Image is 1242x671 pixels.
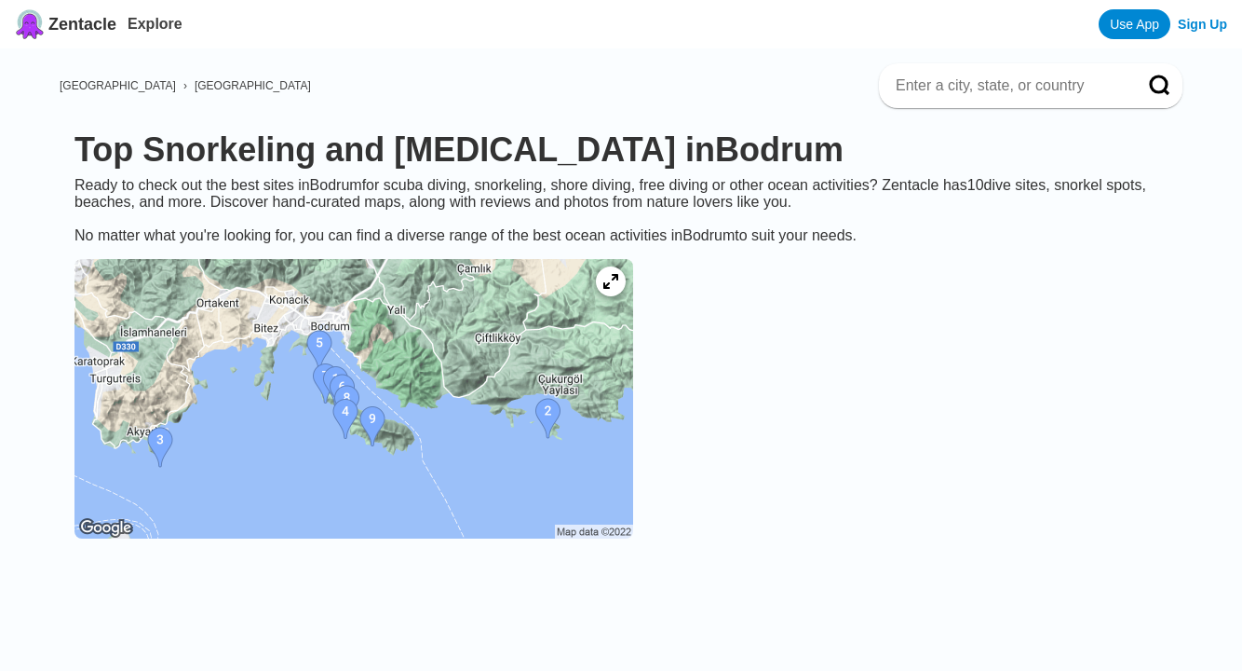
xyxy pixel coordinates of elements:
[60,244,648,557] a: Bodrum dive site map
[169,572,1073,656] iframe: Advertisement
[894,76,1123,95] input: Enter a city, state, or country
[1099,9,1170,39] a: Use App
[1178,17,1227,32] a: Sign Up
[15,9,45,39] img: Zentacle logo
[74,130,1168,170] h1: Top Snorkeling and [MEDICAL_DATA] in Bodrum
[15,9,116,39] a: Zentacle logoZentacle
[195,79,311,92] a: [GEOGRAPHIC_DATA]
[60,177,1182,244] div: Ready to check out the best sites in Bodrum for scuba diving, snorkeling, shore diving, free divi...
[128,16,182,32] a: Explore
[74,259,633,539] img: Bodrum dive site map
[183,79,187,92] span: ›
[60,79,176,92] a: [GEOGRAPHIC_DATA]
[48,15,116,34] span: Zentacle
